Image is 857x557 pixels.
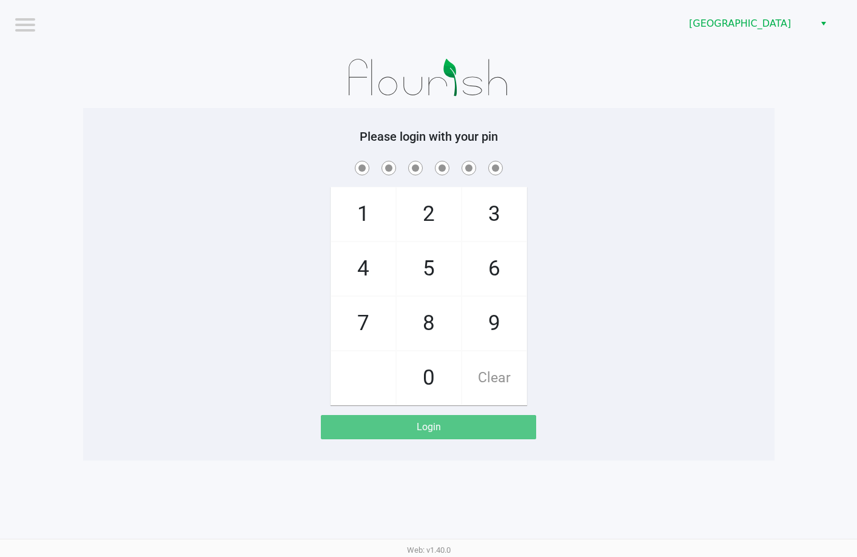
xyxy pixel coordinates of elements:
span: 1 [331,187,395,241]
span: 8 [397,297,461,350]
span: Web: v1.40.0 [407,545,451,555]
span: 7 [331,297,395,350]
span: 3 [462,187,526,241]
span: 2 [397,187,461,241]
button: Select [815,13,832,35]
span: Clear [462,351,526,405]
span: 0 [397,351,461,405]
h5: Please login with your pin [92,129,765,144]
span: 5 [397,242,461,295]
span: 9 [462,297,526,350]
span: 6 [462,242,526,295]
span: 4 [331,242,395,295]
span: [GEOGRAPHIC_DATA] [689,16,807,31]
